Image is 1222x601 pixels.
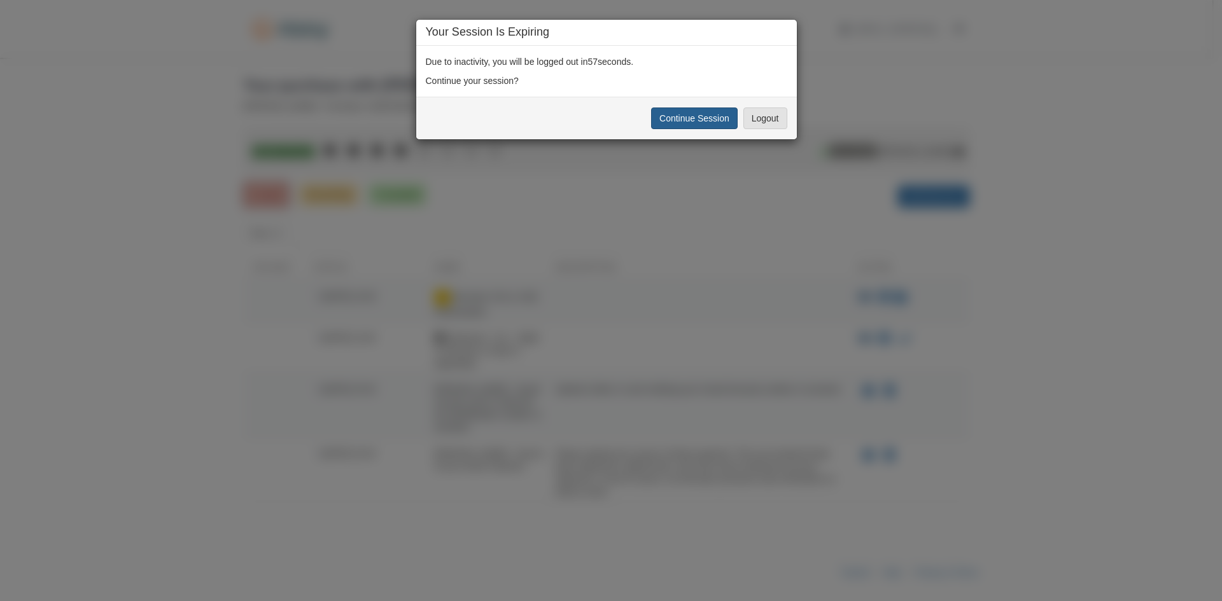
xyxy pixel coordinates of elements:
[426,26,787,39] h4: Your Session Is Expiring
[426,74,787,87] p: Continue your session?
[426,55,787,68] p: Due to inactivity, you will be logged out in second .
[651,107,738,129] button: Continue Session
[588,57,598,67] span: 57
[743,107,787,129] button: Logout
[626,57,631,67] span: s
